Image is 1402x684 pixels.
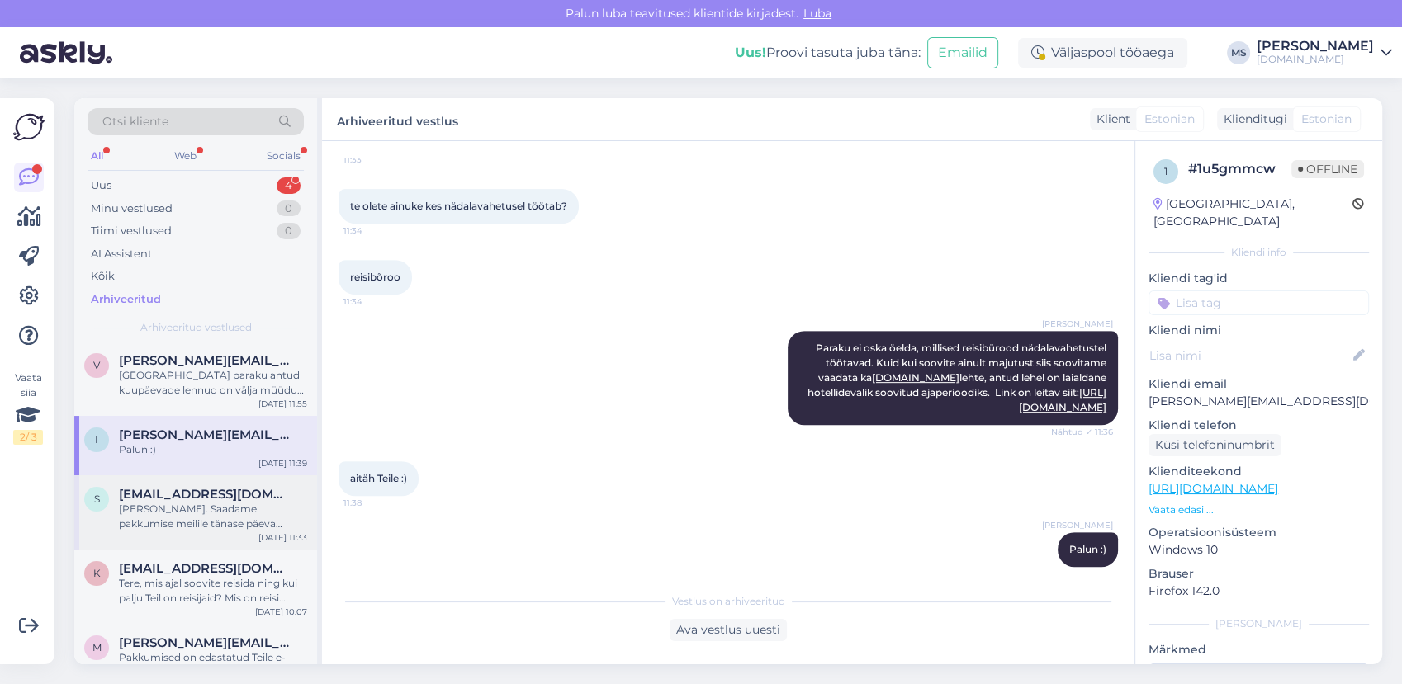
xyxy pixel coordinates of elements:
[1090,111,1130,128] div: Klient
[91,291,161,308] div: Arhiveeritud
[102,113,168,130] span: Otsi kliente
[91,223,172,239] div: Tiimi vestlused
[13,430,43,445] div: 2 / 3
[1051,568,1113,580] span: 11:39
[343,153,405,166] span: 11:33
[119,353,291,368] span: vanessamalberg@hotmail.com
[95,433,98,446] span: i
[1257,40,1392,66] a: [PERSON_NAME][DOMAIN_NAME]
[277,223,301,239] div: 0
[119,576,307,606] div: Tere, mis ajal soovite reisida ning kui palju Teil on reisijaid? Mis on reisi maksimaalne eelarve...
[91,268,115,285] div: Kõik
[1227,41,1250,64] div: MS
[140,320,252,335] span: Arhiveeritud vestlused
[1188,159,1291,179] div: # 1u5gmmcw
[337,108,458,130] label: Arhiveeritud vestlus
[343,295,405,308] span: 11:34
[258,457,307,469] div: [DATE] 11:39
[1149,641,1369,658] p: Märkmed
[171,145,200,167] div: Web
[88,145,107,167] div: All
[258,531,307,544] div: [DATE] 11:33
[1149,375,1369,393] p: Kliendi email
[1042,318,1113,330] span: [PERSON_NAME]
[798,6,836,21] span: Luba
[1149,565,1369,583] p: Brauser
[1149,393,1369,410] p: [PERSON_NAME][EMAIL_ADDRESS][DOMAIN_NAME]
[258,398,307,410] div: [DATE] 11:55
[343,497,405,509] span: 11:38
[735,43,921,63] div: Proovi tasuta juba täna:
[13,111,45,143] img: Askly Logo
[119,487,291,502] span: sandrazirk00@gmail.com
[1069,543,1106,555] span: Palun :)
[277,200,301,217] div: 0
[119,650,307,680] div: Pakkumised on edastatud Teile e-mailile :)
[1149,524,1369,541] p: Operatsioonisüsteem
[350,200,567,212] span: te olete ainuke kes nädalavahetusel töötab?
[670,619,787,641] div: Ava vestlus uuesti
[343,224,405,237] span: 11:34
[1042,519,1113,531] span: [PERSON_NAME]
[277,177,301,194] div: 4
[1257,40,1374,53] div: [PERSON_NAME]
[927,37,998,68] button: Emailid
[255,606,307,618] div: [DATE] 10:07
[808,342,1109,413] span: Paraku ei oska öelda, millised reisibürood nädalavahetustel töötavad. Kuid kui soovite ainult maj...
[119,427,291,442] span: irina.jem@gmail.com
[1149,502,1369,517] p: Vaata edasi ...
[263,145,304,167] div: Socials
[1301,111,1352,128] span: Estonian
[1149,616,1369,631] div: [PERSON_NAME]
[119,561,291,576] span: karlilves1997@gmail.com
[91,200,173,217] div: Minu vestlused
[1149,417,1369,434] p: Kliendi telefon
[92,641,102,653] span: m
[91,246,152,262] div: AI Assistent
[94,493,100,505] span: s
[1149,270,1369,287] p: Kliendi tag'id
[1018,38,1187,68] div: Väljaspool tööaega
[672,594,785,609] span: Vestlus on arhiveeritud
[1153,196,1352,230] div: [GEOGRAPHIC_DATA], [GEOGRAPHIC_DATA]
[735,45,766,60] b: Uus!
[1164,165,1168,177] span: 1
[1051,426,1113,438] span: Nähtud ✓ 11:36
[1149,541,1369,559] p: Windows 10
[1149,583,1369,600] p: Firefox 142.0
[1149,347,1350,365] input: Lisa nimi
[1149,463,1369,480] p: Klienditeekond
[1217,111,1287,128] div: Klienditugi
[93,567,101,579] span: k
[1257,53,1374,66] div: [DOMAIN_NAME]
[872,371,959,384] a: [DOMAIN_NAME]
[350,472,407,484] span: aitäh Teile :)
[1149,290,1369,315] input: Lisa tag
[119,502,307,531] div: [PERSON_NAME]. Saadame pakkumise meilile tänase päeva jooksul :)
[1144,111,1195,128] span: Estonian
[1149,245,1369,260] div: Kliendi info
[1149,481,1278,496] a: [URL][DOMAIN_NAME]
[91,177,111,194] div: Uus
[1149,322,1369,339] p: Kliendi nimi
[119,635,291,650] span: margot.kaar@gmail.com
[119,442,307,457] div: Palun :)
[119,368,307,398] div: [GEOGRAPHIC_DATA] paraku antud kuupäevade lennud on välja müüdud. Edastame Teiel väljumisega [GEO...
[13,370,43,445] div: Vaata siia
[1149,434,1281,456] div: Küsi telefoninumbrit
[350,271,400,283] span: reisibõroo
[93,359,100,371] span: v
[1291,160,1364,178] span: Offline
